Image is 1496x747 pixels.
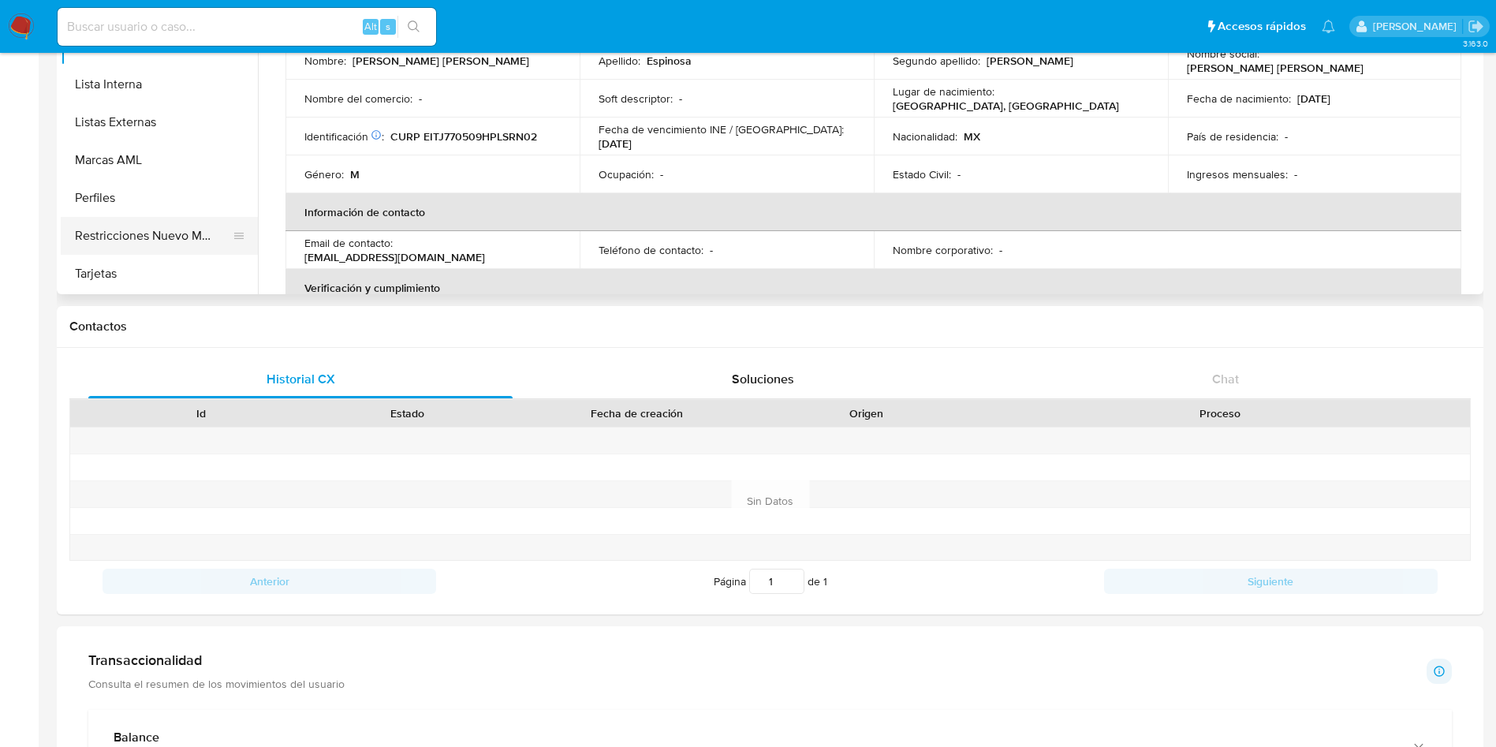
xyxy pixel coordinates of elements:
div: Id [109,405,293,421]
p: Segundo apellido : [893,54,980,68]
p: - [679,92,682,106]
p: Fecha de vencimiento INE / [GEOGRAPHIC_DATA] : [599,122,844,136]
p: [EMAIL_ADDRESS][DOMAIN_NAME] [304,250,485,264]
p: Nombre del comercio : [304,92,412,106]
p: [DATE] [599,136,632,151]
p: Nacionalidad : [893,129,957,144]
span: s [386,19,390,34]
div: Proceso [981,405,1459,421]
th: Información de contacto [285,193,1461,231]
p: - [1294,167,1297,181]
p: - [957,167,961,181]
p: M [350,167,360,181]
input: Buscar usuario o caso... [58,17,436,37]
p: - [1285,129,1288,144]
p: Apellido : [599,54,640,68]
p: Nombre corporativo : [893,243,993,257]
p: País de residencia : [1187,129,1278,144]
p: ivonne.perezonofre@mercadolibre.com.mx [1373,19,1462,34]
p: MX [964,129,980,144]
p: Soft descriptor : [599,92,673,106]
h1: Contactos [69,319,1471,334]
p: [PERSON_NAME] [PERSON_NAME] [353,54,529,68]
button: Perfiles [61,179,258,217]
p: [GEOGRAPHIC_DATA], [GEOGRAPHIC_DATA] [893,99,1119,113]
span: Soluciones [732,370,794,388]
button: Restricciones Nuevo Mundo [61,217,245,255]
button: Lista Interna [61,65,258,103]
span: Alt [364,19,377,34]
p: - [419,92,422,106]
button: search-icon [397,16,430,38]
p: Email de contacto : [304,236,393,250]
p: [DATE] [1297,92,1330,106]
span: 3.163.0 [1463,37,1488,50]
p: Teléfono de contacto : [599,243,703,257]
button: Anterior [103,569,436,594]
p: - [710,243,713,257]
div: Origen [774,405,959,421]
p: Ingresos mensuales : [1187,167,1288,181]
span: Accesos rápidos [1218,18,1306,35]
span: Página de [714,569,827,594]
p: Nombre : [304,54,346,68]
span: Chat [1212,370,1239,388]
a: Salir [1468,18,1484,35]
p: - [660,167,663,181]
p: Nombre social : [1187,47,1259,61]
span: 1 [823,573,827,589]
p: Género : [304,167,344,181]
th: Verificación y cumplimiento [285,269,1461,307]
span: Historial CX [267,370,335,388]
p: Identificación : [304,129,384,144]
p: CURP EITJ770509HPLSRN02 [390,129,537,144]
p: [PERSON_NAME] [987,54,1073,68]
button: Marcas AML [61,141,258,179]
p: [PERSON_NAME] [PERSON_NAME] [1187,61,1364,75]
button: Tarjetas [61,255,258,293]
p: Ocupación : [599,167,654,181]
p: - [999,243,1002,257]
p: Fecha de nacimiento : [1187,92,1291,106]
p: Espinosa [647,54,692,68]
button: Siguiente [1104,569,1438,594]
button: Listas Externas [61,103,258,141]
a: Notificaciones [1322,20,1335,33]
p: Estado Civil : [893,167,951,181]
div: Estado [315,405,500,421]
div: Fecha de creación [522,405,752,421]
p: Lugar de nacimiento : [893,84,994,99]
